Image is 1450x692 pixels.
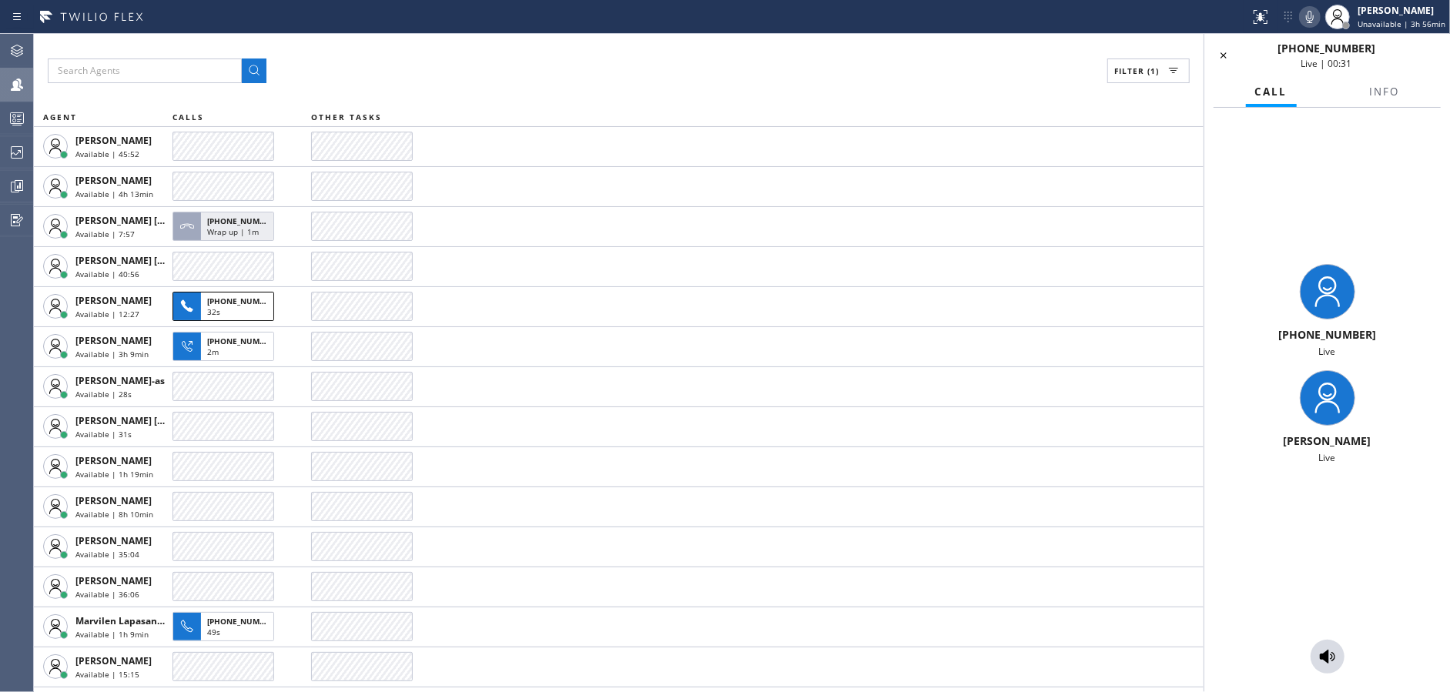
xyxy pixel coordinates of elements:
[1107,59,1190,83] button: Filter (1)
[75,269,139,279] span: Available | 40:56
[1299,6,1321,28] button: Mute
[75,454,152,467] span: [PERSON_NAME]
[75,509,153,520] span: Available | 8h 10min
[172,327,279,366] button: [PHONE_NUMBER]2m
[75,614,169,627] span: Marvilen Lapasanda
[75,469,153,480] span: Available | 1h 19min
[75,629,149,640] span: Available | 1h 9min
[207,306,220,317] span: 32s
[75,149,139,159] span: Available | 45:52
[207,627,220,637] span: 49s
[1358,4,1445,17] div: [PERSON_NAME]
[1358,18,1445,29] span: Unavailable | 3h 56min
[75,654,152,667] span: [PERSON_NAME]
[207,296,277,306] span: [PHONE_NUMBER]
[1301,57,1352,70] span: Live | 00:31
[75,429,132,440] span: Available | 31s
[207,226,259,237] span: Wrap up | 1m
[75,549,139,560] span: Available | 35:04
[75,254,230,267] span: [PERSON_NAME] [PERSON_NAME]
[207,346,219,357] span: 2m
[207,616,277,627] span: [PHONE_NUMBER]
[75,669,139,680] span: Available | 15:15
[75,414,257,427] span: [PERSON_NAME] [PERSON_NAME] Dahil
[1319,451,1336,464] span: Live
[75,494,152,507] span: [PERSON_NAME]
[311,112,382,122] span: OTHER TASKS
[75,214,230,227] span: [PERSON_NAME] [PERSON_NAME]
[207,336,277,346] span: [PHONE_NUMBER]
[1278,41,1375,55] span: [PHONE_NUMBER]
[172,207,279,246] button: [PHONE_NUMBER]Wrap up | 1m
[75,574,152,587] span: [PERSON_NAME]
[1278,327,1376,342] span: [PHONE_NUMBER]
[75,589,139,600] span: Available | 36:06
[75,334,152,347] span: [PERSON_NAME]
[75,134,152,147] span: [PERSON_NAME]
[75,349,149,359] span: Available | 3h 9min
[1319,345,1336,358] span: Live
[75,534,152,547] span: [PERSON_NAME]
[1255,85,1288,99] span: Call
[75,389,132,399] span: Available | 28s
[75,294,152,307] span: [PERSON_NAME]
[1361,77,1409,107] button: Info
[207,216,277,226] span: [PHONE_NUMBER]
[75,174,152,187] span: [PERSON_NAME]
[1370,85,1400,99] span: Info
[1246,77,1297,107] button: Call
[1211,433,1444,448] div: [PERSON_NAME]
[75,229,135,239] span: Available | 7:57
[172,607,279,646] button: [PHONE_NUMBER]49s
[48,59,242,83] input: Search Agents
[172,287,279,326] button: [PHONE_NUMBER]32s
[43,112,77,122] span: AGENT
[1311,640,1345,674] button: Monitor Call
[75,309,139,319] span: Available | 12:27
[172,112,204,122] span: CALLS
[1114,65,1159,76] span: Filter (1)
[75,374,165,387] span: [PERSON_NAME]-as
[75,189,153,199] span: Available | 4h 13min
